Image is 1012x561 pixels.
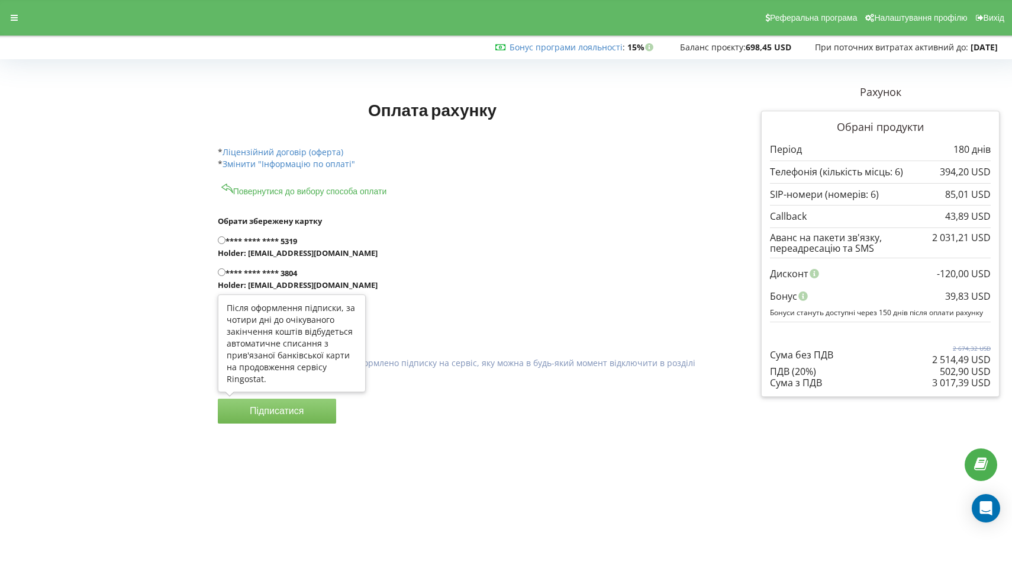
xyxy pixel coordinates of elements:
[770,262,991,285] div: Дисконт
[770,377,991,388] div: Сума з ПДВ
[218,99,647,120] h1: Оплата рахунку
[746,41,791,53] strong: 698,45 USD
[932,377,991,388] div: 3 017,39 USD
[218,215,711,227] label: Обрати збережену картку
[953,143,991,156] p: 180 днів
[218,299,711,311] label: або
[761,85,1000,100] p: Рахунок
[227,302,357,385] div: Після оформлення підписки, за чотири дні до очікуваного закінчення коштів відбудеться автоматичне...
[770,13,858,23] span: Реферальна програма
[932,353,991,367] p: 2 514,49 USD
[945,285,991,307] div: 39,83 USD
[510,41,625,53] span: :
[984,13,1004,23] span: Вихід
[770,307,991,318] p: Бонуси стануть доступні через 150 днів після оплати рахунку
[945,210,991,223] p: 43,89 USD
[770,165,903,179] p: Телефонія (кількість місць: 6)
[770,143,802,156] p: Період
[680,41,746,53] span: Баланс проєкту:
[815,41,968,53] span: При поточних витратах активний до:
[945,188,991,201] p: 85,01 USD
[218,319,711,331] label: Оплатити новою карткою
[940,366,991,377] div: 502,90 USD
[932,232,991,243] div: 2 031,21 USD
[770,232,991,254] div: Аванс на пакети зв'язку, переадресацію та SMS
[940,165,991,179] p: 394,20 USD
[510,41,623,53] a: Бонус програми лояльності
[972,494,1000,522] div: Open Intercom Messenger
[770,188,879,201] p: SIP-номери (номерів: 6)
[971,41,998,53] strong: [DATE]
[770,366,991,377] div: ПДВ (20%)
[218,399,336,424] button: Підписатися
[228,357,711,381] p: При оплаті буде автоматично оформлено підписку на сервіс, яку можна в будь-який момент відключити...
[770,348,833,362] p: Сума без ПДВ
[223,146,343,158] a: Ліцензійний договір (оферта)
[770,210,807,223] p: Callback
[770,120,991,135] p: Обрані продукти
[874,13,967,23] span: Налаштування профілю
[932,344,991,352] p: 2 674,32 USD
[223,158,355,169] a: Змінити "Інформацію по оплаті"
[627,41,656,53] strong: 15%
[770,285,991,307] div: Бонус
[937,262,991,285] div: -120,00 USD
